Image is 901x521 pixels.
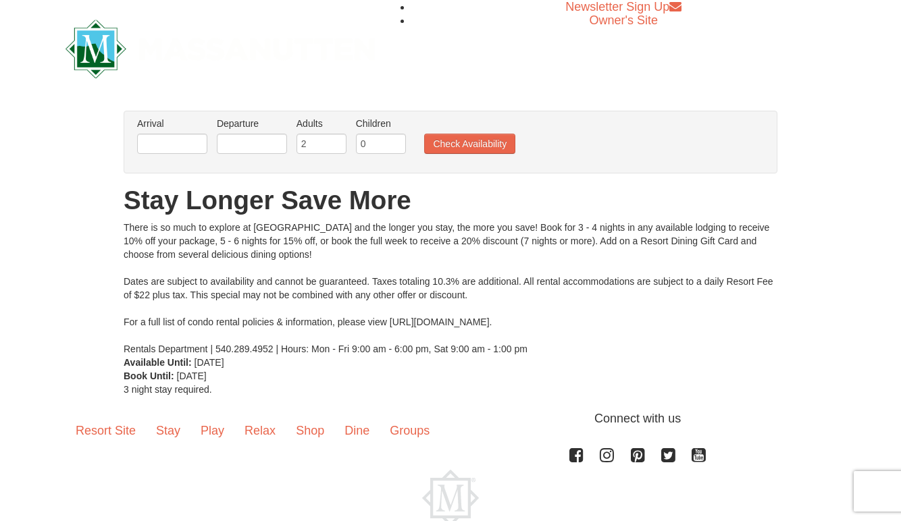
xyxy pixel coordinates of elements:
a: Owner's Site [590,13,658,27]
span: [DATE] [177,371,207,381]
label: Children [356,117,406,130]
img: Massanutten Resort Logo [66,20,375,78]
h1: Stay Longer Save More [124,187,777,214]
span: [DATE] [195,357,224,368]
label: Adults [297,117,346,130]
a: Dine [334,410,380,451]
p: Connect with us [66,410,835,428]
a: Groups [380,410,440,451]
button: Check Availability [424,134,515,154]
label: Departure [217,117,287,130]
a: Resort Site [66,410,146,451]
strong: Available Until: [124,357,192,368]
span: 3 night stay required. [124,384,212,395]
div: There is so much to explore at [GEOGRAPHIC_DATA] and the longer you stay, the more you save! Book... [124,221,777,356]
a: Play [190,410,234,451]
label: Arrival [137,117,207,130]
a: Shop [286,410,334,451]
a: Massanutten Resort [66,31,375,63]
strong: Book Until: [124,371,174,381]
a: Relax [234,410,286,451]
a: Stay [146,410,190,451]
